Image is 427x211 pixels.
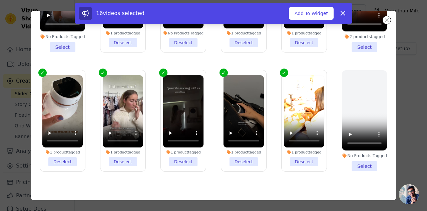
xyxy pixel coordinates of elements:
[284,150,325,155] div: 1 product tagged
[163,150,204,155] div: 1 product tagged
[42,150,83,155] div: 1 product tagged
[163,31,204,35] div: No Products Tagged
[96,10,144,16] span: 16 videos selected
[40,34,85,39] div: No Products Tagged
[399,184,419,204] div: Open chat
[103,31,143,35] div: 1 product tagged
[289,7,334,20] button: Add To Widget
[224,150,264,155] div: 1 product tagged
[103,150,143,155] div: 1 product tagged
[284,31,325,35] div: 1 product tagged
[342,34,387,39] div: 2 products tagged
[224,31,264,35] div: 1 product tagged
[342,153,387,159] div: No Products Tagged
